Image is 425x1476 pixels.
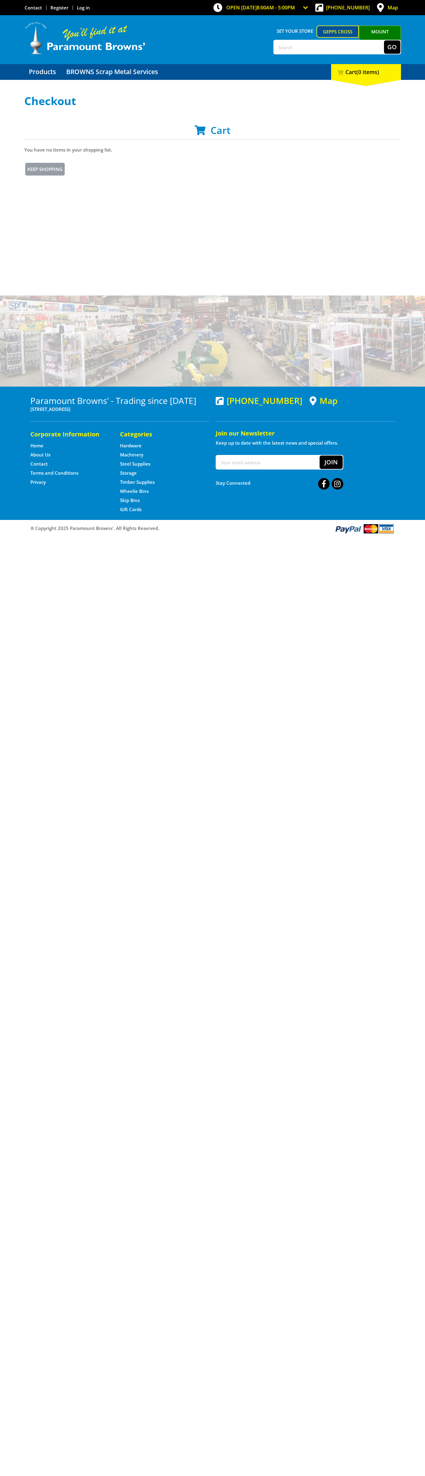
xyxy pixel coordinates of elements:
a: Go to the Wheelie Bins page [120,488,149,494]
span: (0 items) [356,68,379,76]
img: Paramount Browns' [24,21,146,55]
a: Keep Shopping [24,162,66,176]
a: Go to the Machinery page [120,452,143,458]
h5: Join our Newsletter [216,429,395,438]
a: Go to the Contact page [25,5,42,11]
div: Stay Connected [216,476,343,490]
a: Go to the Timber Supplies page [120,479,155,485]
h5: Corporate Information [30,430,108,439]
button: Go [384,40,400,54]
h1: Checkout [24,95,401,107]
a: Go to the Home page [30,442,43,449]
a: Go to the Contact page [30,461,48,467]
span: Set your store [273,26,317,36]
img: PayPal, Mastercard, Visa accepted [334,523,395,534]
span: OPEN [DATE] [226,4,295,11]
p: Keep up to date with the latest news and special offers. [216,439,395,446]
a: Go to the BROWNS Scrap Metal Services page [62,64,163,80]
a: Go to the Privacy page [30,479,46,485]
a: Gepps Cross [317,26,359,38]
input: Search [274,40,384,54]
a: Go to the Products page [24,64,60,80]
a: Go to the Hardware page [120,442,142,449]
button: Join [320,456,343,469]
a: Go to the registration page [50,5,68,11]
div: Cart [331,64,401,80]
a: Go to the Steel Supplies page [120,461,150,467]
div: ® Copyright 2025 Paramount Browns'. All Rights Reserved. [24,523,401,534]
a: Go to the About Us page [30,452,50,458]
a: Go to the Skip Bins page [120,497,140,504]
a: Go to the Terms and Conditions page [30,470,78,476]
span: Cart [211,124,231,137]
a: Mount [PERSON_NAME] [359,26,401,49]
div: [PHONE_NUMBER] [216,396,302,405]
a: Go to the Gift Cards page [120,506,142,513]
span: 8:00am - 5:00pm [257,4,295,11]
input: Your email address [216,456,320,469]
p: You have no items in your shopping list. [24,146,401,153]
a: Go to the Storage page [120,470,137,476]
a: View a map of Gepps Cross location [310,396,338,406]
p: [STREET_ADDRESS] [30,405,210,413]
h3: Paramount Browns' - Trading since [DATE] [30,396,210,405]
h5: Categories [120,430,197,439]
a: Log in [77,5,90,11]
